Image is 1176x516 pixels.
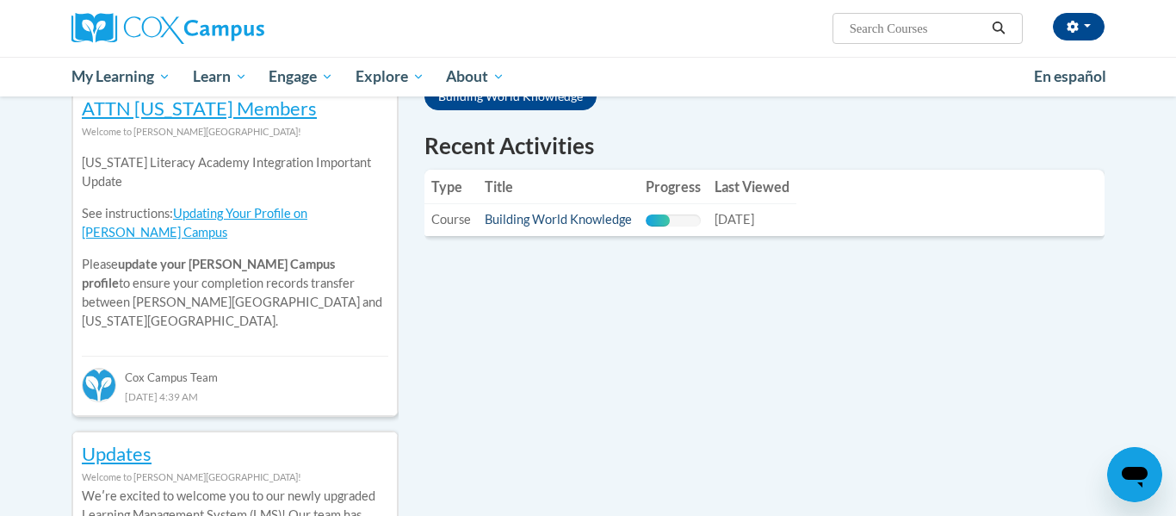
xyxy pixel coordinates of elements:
span: En español [1034,67,1106,85]
a: Building World Knowledge [485,212,632,227]
div: Cox Campus Team [82,356,388,387]
th: Last Viewed [708,170,796,204]
div: Please to ensure your completion records transfer between [PERSON_NAME][GEOGRAPHIC_DATA] and [US_... [82,141,388,344]
span: Course [431,212,471,227]
a: Building World Knowledge [424,83,597,110]
h1: Recent Activities [424,130,1105,161]
a: Updating Your Profile on [PERSON_NAME] Campus [82,206,307,239]
p: See instructions: [82,204,388,242]
a: My Learning [60,57,182,96]
div: [DATE] 4:39 AM [82,387,388,406]
img: Cox Campus Team [82,368,116,402]
a: About [436,57,517,96]
a: Learn [182,57,258,96]
div: Welcome to [PERSON_NAME][GEOGRAPHIC_DATA]! [82,468,388,487]
span: My Learning [71,66,170,87]
a: Updates [82,442,152,465]
img: Cox Campus [71,13,264,44]
a: ATTN [US_STATE] Members [82,96,317,120]
b: update your [PERSON_NAME] Campus profile [82,257,335,290]
a: Explore [344,57,436,96]
th: Title [478,170,639,204]
div: Main menu [46,57,1130,96]
input: Search Courses [848,18,986,39]
span: Explore [356,66,424,87]
span: Learn [193,66,247,87]
th: Type [424,170,478,204]
span: About [446,66,504,87]
span: Engage [269,66,333,87]
a: En español [1023,59,1117,95]
a: Engage [257,57,344,96]
iframe: Button to launch messaging window [1107,447,1162,502]
p: [US_STATE] Literacy Academy Integration Important Update [82,153,388,191]
button: Account Settings [1053,13,1105,40]
div: Welcome to [PERSON_NAME][GEOGRAPHIC_DATA]! [82,122,388,141]
span: [DATE] [715,212,754,227]
a: Cox Campus [71,13,399,44]
button: Search [986,18,1012,39]
div: Progress, % [646,214,670,227]
th: Progress [639,170,708,204]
